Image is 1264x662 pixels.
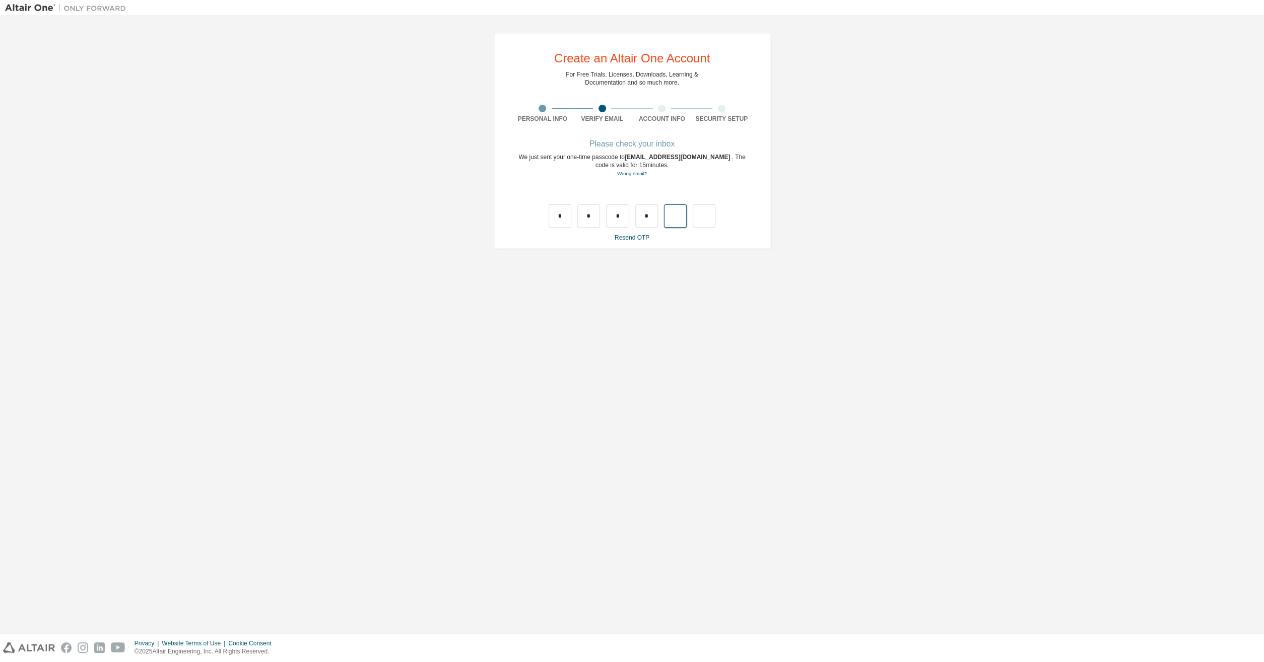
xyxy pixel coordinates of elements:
[625,154,732,161] span: [EMAIL_ADDRESS][DOMAIN_NAME]
[513,115,573,123] div: Personal Info
[692,115,752,123] div: Security Setup
[135,639,162,647] div: Privacy
[572,115,632,123] div: Verify Email
[513,141,752,147] div: Please check your inbox
[94,642,105,653] img: linkedin.svg
[632,115,692,123] div: Account Info
[78,642,88,653] img: instagram.svg
[111,642,125,653] img: youtube.svg
[162,639,228,647] div: Website Terms of Use
[615,234,649,241] a: Resend OTP
[61,642,72,653] img: facebook.svg
[554,52,710,64] div: Create an Altair One Account
[5,3,131,13] img: Altair One
[513,153,752,178] div: We just sent your one-time passcode to . The code is valid for 15 minutes.
[3,642,55,653] img: altair_logo.svg
[617,171,647,176] a: Go back to the registration form
[135,647,278,656] p: © 2025 Altair Engineering, Inc. All Rights Reserved.
[566,70,698,87] div: For Free Trials, Licenses, Downloads, Learning & Documentation and so much more.
[228,639,277,647] div: Cookie Consent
